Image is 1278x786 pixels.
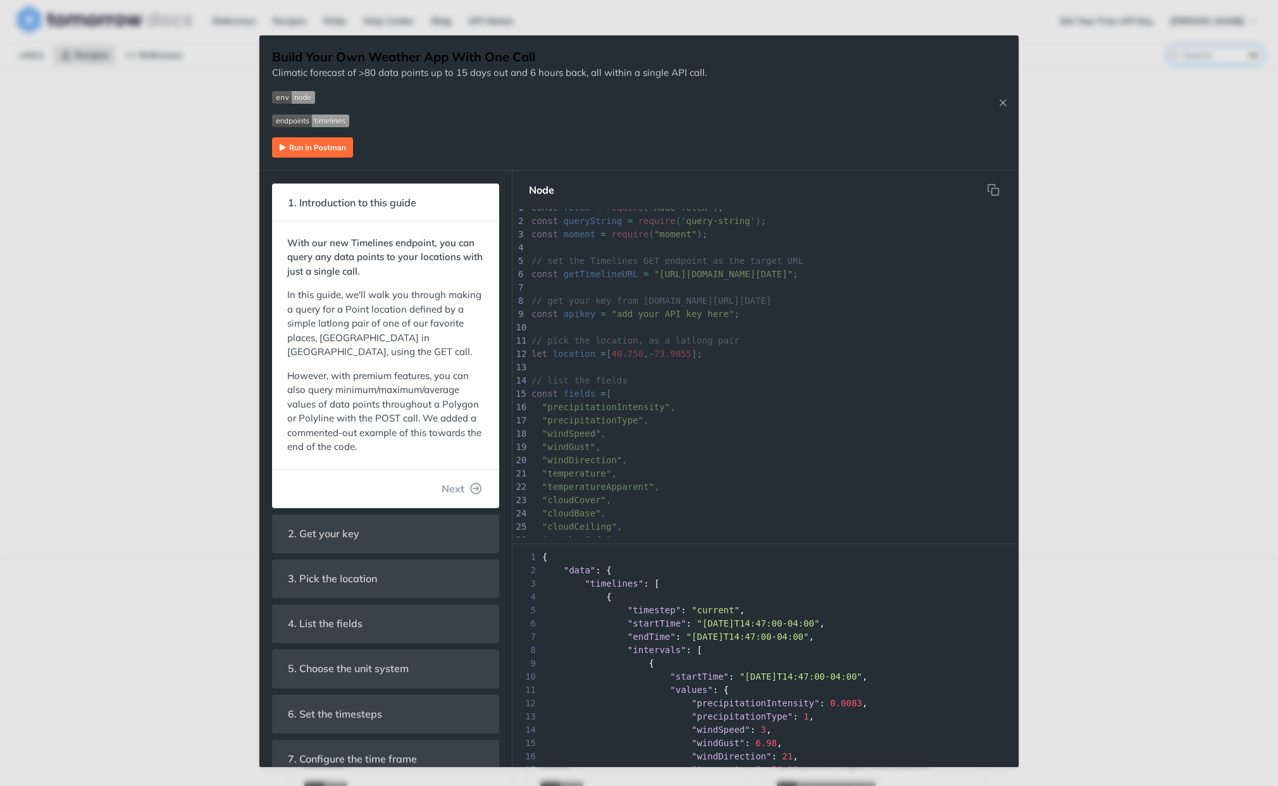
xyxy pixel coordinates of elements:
span: 5. Choose the unit system [279,656,418,681]
span: - [649,349,654,359]
div: 22 [513,480,526,494]
section: 5. Choose the unit system [272,649,499,688]
div: 6 [513,268,526,281]
div: 7 [513,281,526,294]
span: "timelines" [585,578,643,589]
div: : , [512,723,1019,737]
div: { [512,590,1019,604]
span: 1. Introduction to this guide [279,190,425,215]
div: 17 [513,414,526,427]
div: 16 [513,401,526,414]
span: "node-fetch" [649,203,713,213]
div: 5 [513,254,526,268]
span: // pick the location, as a latlong pair [531,335,740,346]
span: , [531,442,601,452]
span: 9 [512,657,540,670]
div: : [ [512,577,1019,590]
span: fields [564,389,596,399]
span: 73.9855 [654,349,692,359]
div: 12 [513,347,526,361]
span: 11 [512,683,540,697]
span: "add your API key here" [611,309,734,319]
span: 15 [512,737,540,750]
span: const [531,229,558,239]
span: "moment" [654,229,697,239]
span: moment [564,229,596,239]
span: let [531,349,547,359]
span: 6. Set the timesteps [279,702,391,727]
span: , [531,402,676,412]
div: 2 [513,215,526,228]
span: 8 [512,644,540,657]
div: : , [512,737,1019,750]
span: queryString [564,216,623,226]
div: 3 [513,228,526,241]
section: 4. List the fields [272,604,499,643]
span: 40.758 [611,349,643,359]
div: 9 [513,308,526,321]
span: = [628,216,633,226]
span: , [531,495,612,505]
span: 6.98 [755,738,777,748]
span: , [531,508,606,518]
span: "timestep" [628,605,681,615]
span: , [531,482,659,492]
div: : , [512,750,1019,763]
span: 1 [803,711,809,721]
span: "windSpeed" [692,725,750,735]
button: Next [431,476,492,501]
span: , [531,415,649,425]
span: 12 [512,697,540,710]
span: 2. Get your key [279,521,368,546]
section: 7. Configure the time frame [272,740,499,778]
span: "cloudCover" [542,495,606,505]
div: : , [512,617,1019,630]
div: : , [512,670,1019,683]
div: 13 [513,361,526,374]
div: : , [512,630,1019,644]
span: require [611,229,648,239]
span: ; [531,309,740,319]
span: getTimelineURL [564,269,638,279]
div: 8 [513,294,526,308]
section: 1. Introduction to this guideWith our new Timelines endpoint, you can query any data points to yo... [272,184,499,508]
div: 15 [512,387,525,401]
span: "startTime" [628,618,686,628]
span: 13 [512,710,540,723]
span: 3. Pick the location [279,566,386,591]
span: 3 [512,577,540,590]
span: = [601,309,606,319]
img: endpoint [272,115,349,127]
div: 24 [513,507,526,520]
span: Next [442,481,464,496]
span: 2 [512,564,540,577]
span: [ [531,389,612,399]
span: 17 [512,763,540,777]
div: : , [512,604,1019,617]
span: , [531,521,622,532]
span: "windDirection" [542,455,622,465]
span: "values" [670,685,712,695]
div: : [ [512,644,1019,657]
p: However, with premium features, you can also query minimum/maximum/average values of data points ... [287,369,484,454]
span: ; [531,269,798,279]
span: "temperature" [692,764,761,775]
span: [ , ]; [531,349,702,359]
span: = [643,269,648,279]
section: 2. Get your key [272,515,499,553]
span: 3 [761,725,766,735]
span: 7 [512,630,540,644]
span: 56.98 [771,764,798,775]
p: In this guide, we'll walk you through making a query for a Point location defined by a simple lat... [287,288,484,359]
span: ( ); [531,229,707,239]
span: 7. Configure the time frame [279,747,426,771]
span: = [601,389,606,399]
span: ( ); [531,216,766,226]
span: 5 [512,604,540,617]
div: : { [512,564,1019,577]
a: Expand image [272,140,353,152]
div: : , [512,697,1019,710]
span: "precipitationIntensity" [542,402,670,412]
span: require [638,216,676,226]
